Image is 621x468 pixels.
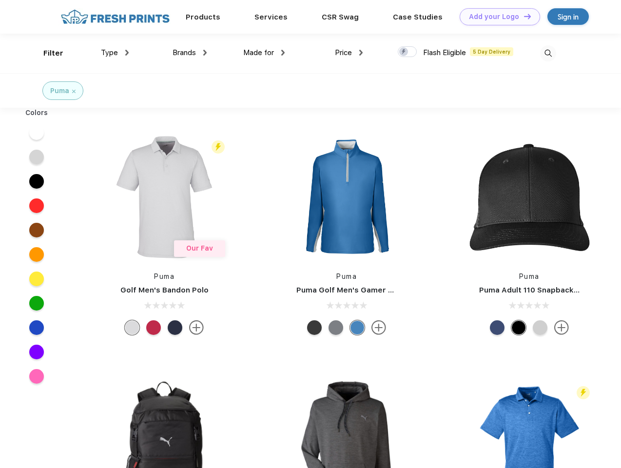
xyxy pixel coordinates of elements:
[203,50,207,56] img: dropdown.png
[423,48,466,57] span: Flash Eligible
[101,48,118,57] span: Type
[524,14,531,19] img: DT
[519,273,540,280] a: Puma
[350,320,365,335] div: Bright Cobalt
[173,48,196,57] span: Brands
[558,11,579,22] div: Sign in
[58,8,173,25] img: fo%20logo%202.webp
[511,320,526,335] div: Pma Blk Pma Blk
[125,50,129,56] img: dropdown.png
[335,48,352,57] span: Price
[547,8,589,25] a: Sign in
[329,320,343,335] div: Quiet Shade
[212,140,225,154] img: flash_active_toggle.svg
[336,273,357,280] a: Puma
[577,386,590,399] img: flash_active_toggle.svg
[296,286,450,294] a: Puma Golf Men's Gamer Golf Quarter-Zip
[43,48,63,59] div: Filter
[72,90,76,93] img: filter_cancel.svg
[120,286,209,294] a: Golf Men's Bandon Polo
[490,320,505,335] div: Peacoat Qut Shd
[243,48,274,57] span: Made for
[189,320,204,335] img: more.svg
[554,320,569,335] img: more.svg
[50,86,69,96] div: Puma
[307,320,322,335] div: Puma Black
[282,132,411,262] img: func=resize&h=266
[281,50,285,56] img: dropdown.png
[469,13,519,21] div: Add your Logo
[125,320,139,335] div: High Rise
[254,13,288,21] a: Services
[186,244,213,252] span: Our Fav
[168,320,182,335] div: Navy Blazer
[359,50,363,56] img: dropdown.png
[540,45,556,61] img: desktop_search.svg
[18,108,56,118] div: Colors
[371,320,386,335] img: more.svg
[322,13,359,21] a: CSR Swag
[154,273,175,280] a: Puma
[470,47,513,56] span: 5 Day Delivery
[99,132,229,262] img: func=resize&h=266
[533,320,547,335] div: Quarry Brt Whit
[186,13,220,21] a: Products
[146,320,161,335] div: Ski Patrol
[465,132,594,262] img: func=resize&h=266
